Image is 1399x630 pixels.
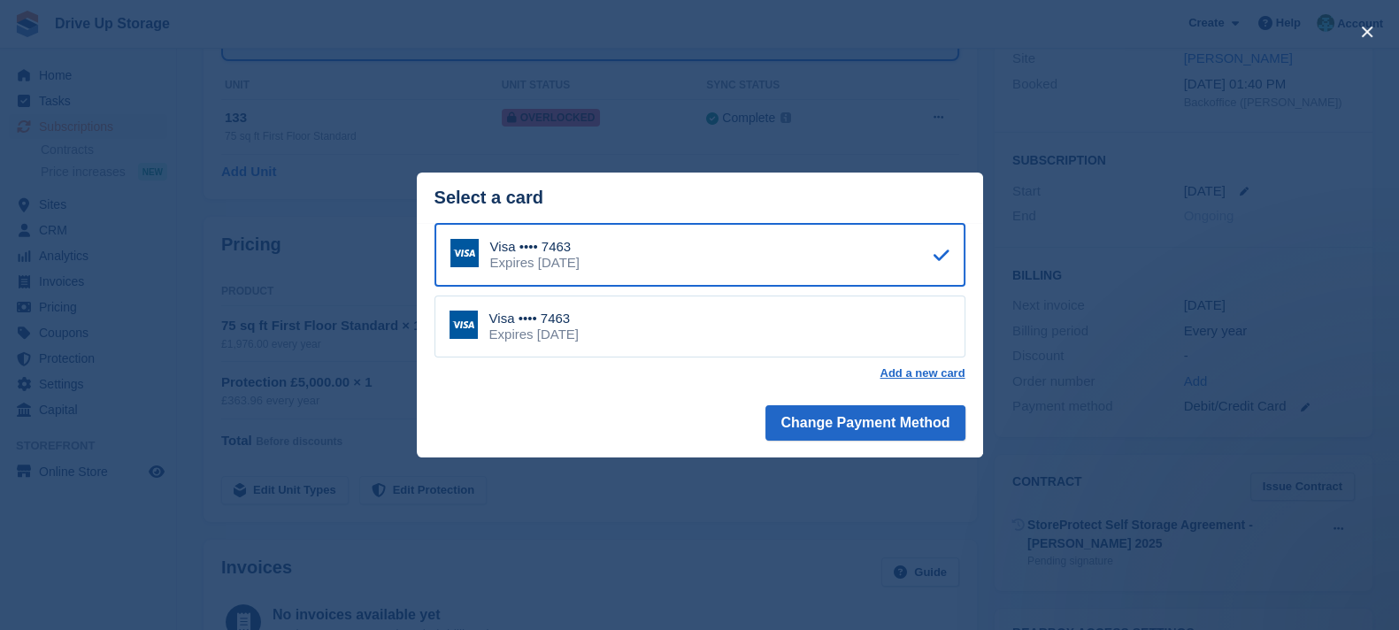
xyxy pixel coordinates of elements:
div: Visa •••• 7463 [489,311,579,327]
button: Change Payment Method [765,405,965,441]
a: Add a new card [880,366,965,380]
div: Visa •••• 7463 [490,239,580,255]
img: Visa Logo [450,311,478,339]
button: close [1353,18,1381,46]
img: Visa Logo [450,239,479,267]
div: Expires [DATE] [490,255,580,271]
div: Select a card [434,188,965,208]
div: Expires [DATE] [489,327,579,342]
